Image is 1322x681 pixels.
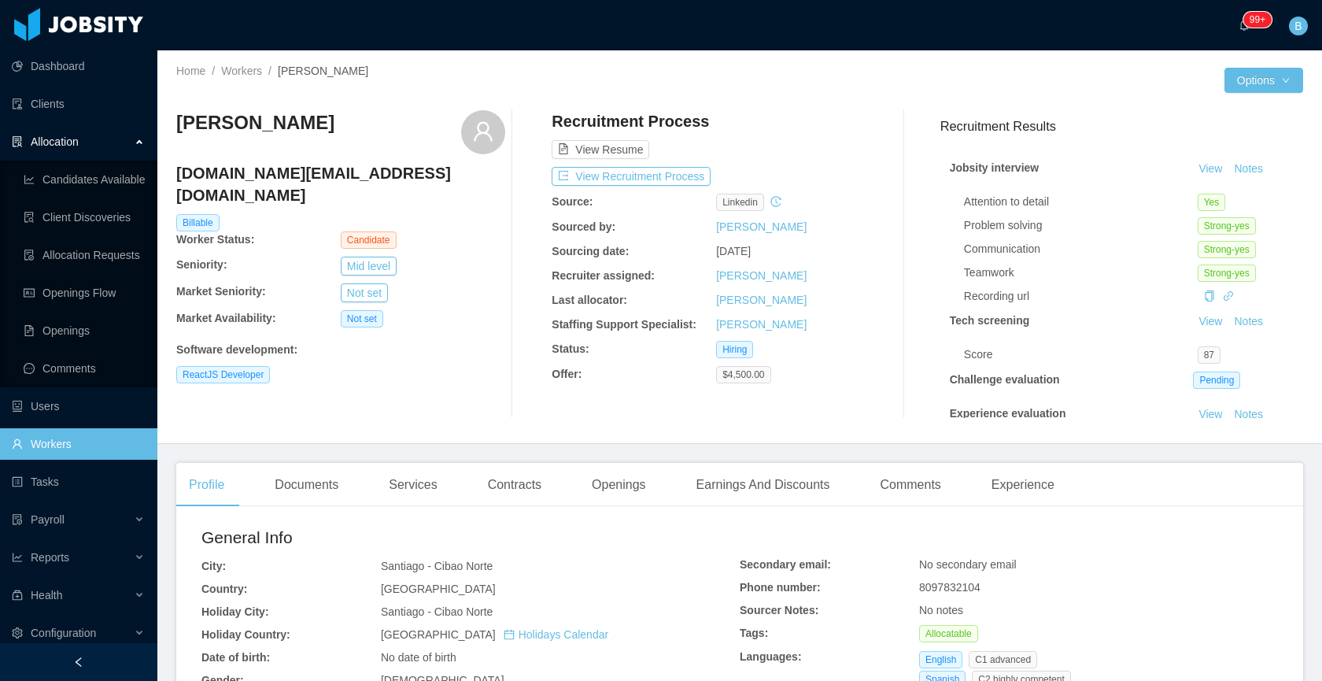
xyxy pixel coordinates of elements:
[176,233,254,246] b: Worker Status:
[31,513,65,526] span: Payroll
[278,65,368,77] span: [PERSON_NAME]
[964,288,1198,305] div: Recording url
[552,220,615,233] b: Sourced by:
[201,628,290,641] b: Holiday Country:
[552,195,593,208] b: Source:
[552,140,649,159] button: icon: file-textView Resume
[552,170,711,183] a: icon: exportView Recruitment Process
[919,625,978,642] span: Allocatable
[31,627,96,639] span: Configuration
[24,353,145,384] a: icon: messageComments
[12,552,23,563] i: icon: line-chart
[552,368,582,380] b: Offer:
[1198,217,1256,235] span: Strong-yes
[12,428,145,460] a: icon: userWorkers
[176,343,297,356] b: Software development :
[341,283,388,302] button: Not set
[12,136,23,147] i: icon: solution
[919,651,962,668] span: English
[24,315,145,346] a: icon: file-textOpenings
[552,245,629,257] b: Sourcing date:
[201,560,226,572] b: City:
[1228,160,1269,179] button: Notes
[950,314,1030,327] strong: Tech screening
[740,627,768,639] b: Tags:
[1223,291,1234,302] i: icon: link
[31,135,79,148] span: Allocation
[12,514,23,525] i: icon: file-protect
[979,463,1067,507] div: Experience
[176,110,334,135] h3: [PERSON_NAME]
[740,581,821,594] b: Phone number:
[740,604,818,616] b: Sourcer Notes:
[176,65,205,77] a: Home
[341,257,397,276] button: Mid level
[552,143,649,156] a: icon: file-textView Resume
[24,202,145,233] a: icon: file-searchClient Discoveries
[504,628,608,641] a: icon: calendarHolidays Calendar
[12,88,145,120] a: icon: auditClients
[1198,194,1226,211] span: Yes
[201,525,740,550] h2: General Info
[1294,17,1302,35] span: B
[964,217,1198,234] div: Problem solving
[950,407,1066,420] strong: Experience evaluation
[1193,408,1228,420] a: View
[740,558,831,571] b: Secondary email:
[1198,241,1256,258] span: Strong-yes
[716,194,764,211] span: linkedin
[1198,346,1220,364] span: 87
[740,650,802,663] b: Languages:
[969,651,1037,668] span: C1 advanced
[504,629,515,640] i: icon: calendar
[716,294,807,306] a: [PERSON_NAME]
[475,463,554,507] div: Contracts
[176,463,237,507] div: Profile
[940,117,1303,136] h3: Recruitment Results
[716,220,807,233] a: [PERSON_NAME]
[919,558,1017,571] span: No secondary email
[716,269,807,282] a: [PERSON_NAME]
[201,605,269,618] b: Holiday City:
[31,551,69,564] span: Reports
[964,346,1198,363] div: Score
[176,258,227,271] b: Seniority:
[716,366,770,383] span: $4,500.00
[341,231,397,249] span: Candidate
[552,342,589,355] b: Status:
[552,294,627,306] b: Last allocator:
[950,373,1060,386] strong: Challenge evaluation
[201,583,247,595] b: Country:
[12,50,145,82] a: icon: pie-chartDashboard
[268,65,271,77] span: /
[341,310,383,328] span: Not set
[919,581,980,594] span: 8097832104
[1193,315,1228,328] a: View
[176,214,220,231] span: Billable
[919,604,963,616] span: No notes
[221,65,262,77] a: Workers
[31,589,62,601] span: Health
[716,245,751,257] span: [DATE]
[472,120,494,142] i: icon: user
[552,269,655,282] b: Recruiter assigned:
[24,277,145,309] a: icon: idcardOpenings Flow
[176,162,505,206] h4: [DOMAIN_NAME][EMAIL_ADDRESS][DOMAIN_NAME]
[381,605,493,618] span: Santiago - Cibao Norte
[12,590,23,601] i: icon: medicine-box
[176,366,270,383] span: ReactJS Developer
[1223,290,1234,302] a: icon: link
[176,285,266,298] b: Market Seniority:
[12,390,145,422] a: icon: robotUsers
[376,463,449,507] div: Services
[1193,162,1228,175] a: View
[867,463,953,507] div: Comments
[1193,372,1240,389] span: Pending
[1204,288,1215,305] div: Copy
[964,194,1198,210] div: Attention to detail
[1243,12,1272,28] sup: 245
[262,463,351,507] div: Documents
[12,627,23,638] i: icon: setting
[552,318,696,331] b: Staffing Support Specialist:
[1224,68,1303,93] button: Optionsicon: down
